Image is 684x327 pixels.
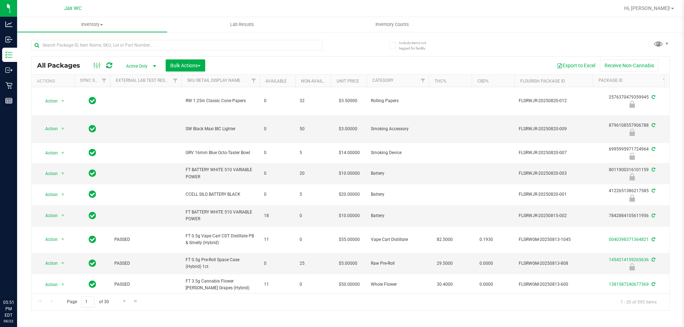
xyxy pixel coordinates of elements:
span: FLSRWJR-20250815-002 [519,212,589,219]
span: In Sync [89,96,96,106]
span: PASSED [114,260,177,267]
div: Newly Received [592,153,672,160]
span: select [58,148,67,158]
span: Action [39,124,58,134]
div: 8796108557906788 [592,122,672,136]
span: In Sync [89,189,96,199]
a: Filter [98,75,110,87]
span: 0 [264,126,291,132]
span: 11 [264,281,291,288]
span: $10.00000 [335,168,363,179]
input: Search Package ID, Item Name, SKU, Lot or Part Number... [31,40,322,51]
a: Go to the last page [131,296,141,306]
a: 1454214159265636 [609,257,649,262]
span: 25 [300,260,327,267]
div: Launch Hold [592,263,672,270]
span: select [58,258,67,268]
a: Inventory Counts [317,17,467,32]
span: 0 [264,97,291,104]
inline-svg: Retail [5,82,12,89]
span: In Sync [89,279,96,289]
span: FT 0.5g Vape Cart CDT Distillate PB & Smelly (Hybrid) [186,233,255,246]
span: Hi, [PERSON_NAME]! [624,5,670,11]
span: Sync from Compliance System [651,282,655,287]
span: select [58,234,67,244]
inline-svg: Analytics [5,21,12,28]
span: 82.5000 [433,234,456,245]
a: CBD% [477,79,489,84]
span: select [58,169,67,179]
a: Filter [659,75,671,87]
a: Sync Status [80,78,108,83]
div: 2576370479359945 [592,94,672,108]
span: Action [39,169,58,179]
span: 0 [300,212,327,219]
span: GRV 16mm Blue Octo-Taster Bowl [186,149,255,156]
span: Jax WC [64,5,82,11]
span: Inventory Counts [366,21,419,28]
span: In Sync [89,258,96,268]
span: In Sync [89,234,96,244]
span: Battery [371,170,425,177]
div: Actions [37,79,72,84]
span: Battery [371,212,425,219]
span: select [58,211,67,221]
span: 20 [300,170,327,177]
span: $20.00000 [335,189,363,200]
span: FLSRWJR-20250820-007 [519,149,589,156]
span: Action [39,190,58,200]
inline-svg: Reports [5,97,12,104]
span: $55.00000 [335,234,363,245]
span: FLSRWJR-20250820-003 [519,170,589,177]
span: Raw Pre-Roll [371,260,425,267]
span: FLSRWGM-20250813-808 [519,260,589,267]
span: Include items not tagged for facility [399,40,435,51]
span: FLSRWJR-20250820-009 [519,126,589,132]
inline-svg: Outbound [5,67,12,74]
a: Inventory [17,17,167,32]
span: FT BATTERY WHITE 510 VARIABLE POWER [186,167,255,180]
span: 0 [300,281,327,288]
a: Filter [417,75,429,87]
span: FLSRWGM-20250813-1045 [519,236,589,243]
span: In Sync [89,124,96,134]
span: $14.00000 [335,148,363,158]
span: Bulk Actions [170,63,201,68]
span: 5 [300,149,327,156]
span: select [58,124,67,134]
input: 1 [82,296,94,307]
span: Action [39,148,58,158]
span: 0 [264,149,291,156]
span: select [58,190,67,200]
span: Sync from Compliance System [651,188,655,193]
a: Flourish Package ID [520,79,565,84]
a: Non-Available [301,79,333,84]
a: Package ID [598,78,623,83]
iframe: Resource center [7,270,28,291]
a: THC% [435,79,446,84]
div: 7842884105611956 [592,212,672,219]
span: Sync from Compliance System [651,147,655,152]
span: Sync from Compliance System [651,123,655,128]
a: External Lab Test Result [116,78,172,83]
div: Newly Received [592,129,672,136]
span: In Sync [89,211,96,221]
span: $3.50000 [335,96,361,106]
a: 0040398371364821 [609,237,649,242]
span: Smoking Accessory [371,126,425,132]
span: select [58,280,67,290]
a: Category [372,78,393,83]
span: Sync from Compliance System [651,167,655,172]
span: In Sync [89,168,96,178]
span: 0 [300,236,327,243]
a: Filter [170,75,181,87]
span: $3.00000 [335,124,361,134]
span: PASSED [114,281,177,288]
span: Action [39,280,58,290]
span: Sync from Compliance System [651,257,655,262]
span: Sync from Compliance System [651,237,655,242]
span: Vape Cart Distillate [371,236,425,243]
a: Available [265,79,287,84]
span: Sync from Compliance System [651,95,655,100]
span: select [58,96,67,106]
